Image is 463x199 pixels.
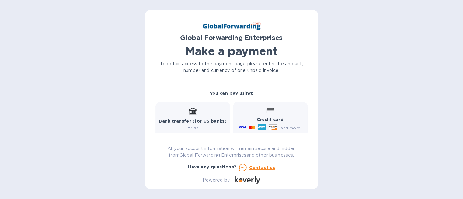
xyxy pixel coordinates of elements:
[257,117,284,122] b: Credit card
[203,177,230,183] p: Powered by
[155,60,308,74] p: To obtain access to the payment page please enter the amount, number and currency of one unpaid i...
[159,125,227,131] p: Free
[249,165,275,170] u: Contact us
[155,45,308,58] h1: Make a payment
[155,145,308,159] p: All your account information will remain secure and hidden from Global Forwarding Enterprises and...
[280,126,304,130] span: and more...
[180,34,283,42] b: Global Forwarding Enterprises
[188,164,237,169] b: Have any questions?
[159,119,227,124] b: Bank transfer (for US banks)
[210,91,253,96] b: You can pay using:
